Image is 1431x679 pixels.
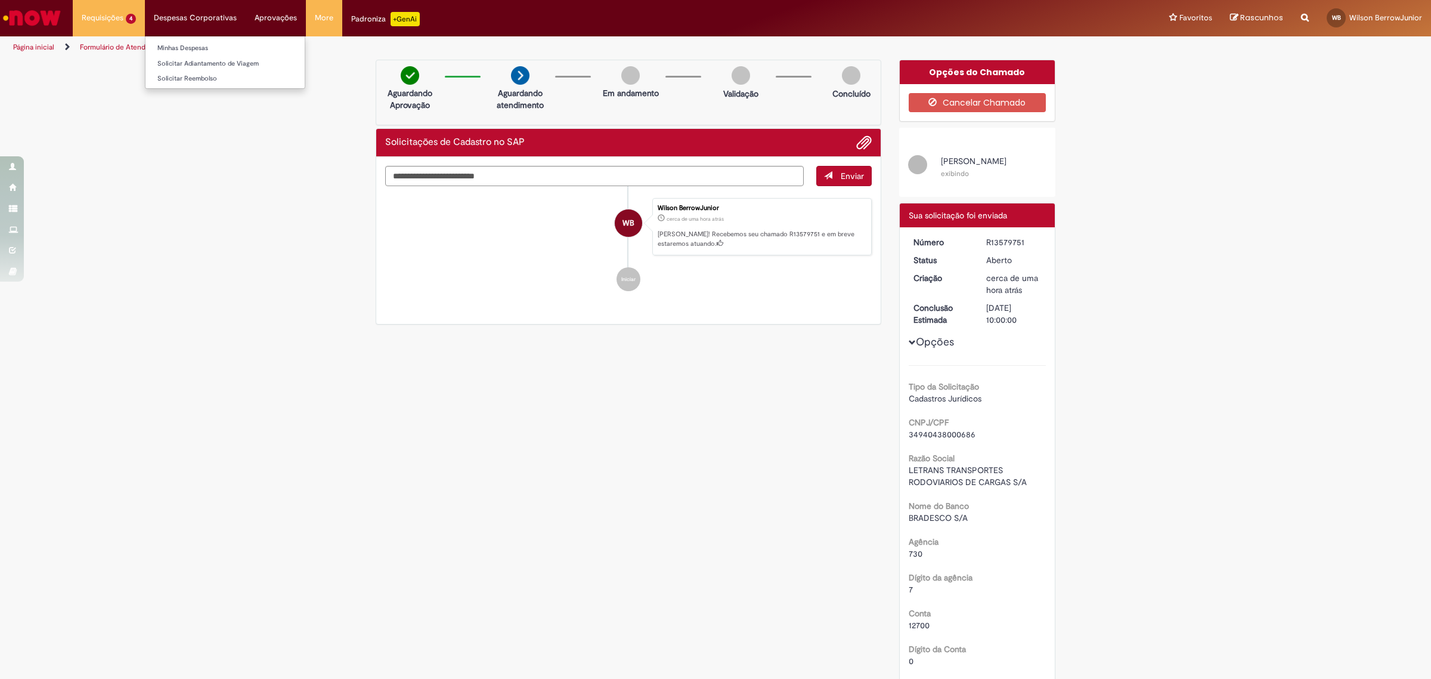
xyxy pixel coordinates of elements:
img: check-circle-green.png [401,66,419,85]
ul: Despesas Corporativas [145,36,305,89]
span: Cadastros Jurídicos [909,393,981,404]
span: 0 [909,656,913,666]
span: WB [1332,14,1341,21]
span: cerca de uma hora atrás [986,273,1038,295]
b: Dígito da agência [909,572,972,583]
small: exibindo [941,169,969,178]
a: Rascunhos [1230,13,1283,24]
textarea: Digite sua mensagem aqui... [385,166,804,187]
a: Minhas Despesas [145,42,305,55]
span: 7 [909,584,913,595]
p: Aguardando Aprovação [381,87,439,111]
a: Página inicial [13,42,54,52]
span: Wilson BerrowJunior [1349,13,1422,23]
time: 30/09/2025 08:36:20 [667,215,724,223]
div: [DATE] 10:00:00 [986,302,1042,326]
span: Aprovações [255,12,297,24]
b: Nome do Banco [909,501,969,511]
img: arrow-next.png [511,66,529,85]
b: Agência [909,536,938,547]
dt: Número [905,236,978,248]
div: 30/09/2025 08:36:20 [986,272,1042,296]
a: Formulário de Atendimento [80,42,168,52]
b: Dígito da Conta [909,644,966,655]
p: Aguardando atendimento [491,87,549,111]
span: Sua solicitação foi enviada [909,210,1007,221]
dt: Conclusão Estimada [905,302,978,326]
b: CNPJ/CPF [909,417,949,428]
span: [PERSON_NAME] [941,156,1006,166]
span: cerca de uma hora atrás [667,215,724,223]
span: 34940438000686 [909,429,975,440]
p: Em andamento [603,87,659,99]
span: WB [622,209,634,237]
p: [PERSON_NAME]! Recebemos seu chamado R13579751 e em breve estaremos atuando. [658,230,865,248]
span: LETRANS TRANSPORTES RODOVIARIOS DE CARGAS S/A [909,465,1027,487]
button: Cancelar Chamado [909,93,1046,112]
div: Wilson BerrowJunior [658,205,865,212]
span: Enviar [841,171,864,181]
ul: Trilhas de página [9,36,945,58]
span: Despesas Corporativas [154,12,237,24]
span: 730 [909,548,922,559]
div: Opções do Chamado [900,60,1055,84]
span: 12700 [909,620,930,631]
div: Wilson BerrowJunior [615,209,642,237]
a: Solicitar Reembolso [145,72,305,85]
span: Requisições [82,12,123,24]
span: BRADESCO S/A [909,513,968,523]
img: ServiceNow [1,6,63,30]
li: Wilson BerrowJunior [385,198,872,255]
b: Conta [909,608,931,619]
ul: Histórico de tíquete [385,186,872,303]
span: 4 [126,14,136,24]
h2: Solicitações de Cadastro no SAP Histórico de tíquete [385,137,525,148]
p: +GenAi [391,12,420,26]
button: Adicionar anexos [856,135,872,150]
img: img-circle-grey.png [621,66,640,85]
span: Rascunhos [1240,12,1283,23]
img: img-circle-grey.png [842,66,860,85]
button: Enviar [816,166,872,186]
div: Aberto [986,254,1042,266]
span: Favoritos [1179,12,1212,24]
dt: Criação [905,272,978,284]
p: Concluído [832,88,871,100]
b: Tipo da Solicitação [909,381,979,392]
div: Padroniza [351,12,420,26]
img: img-circle-grey.png [732,66,750,85]
p: Validação [723,88,758,100]
b: Razão Social [909,453,955,464]
dt: Status [905,254,978,266]
a: Solicitar Adiantamento de Viagem [145,57,305,70]
span: More [315,12,333,24]
div: R13579751 [986,236,1042,248]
